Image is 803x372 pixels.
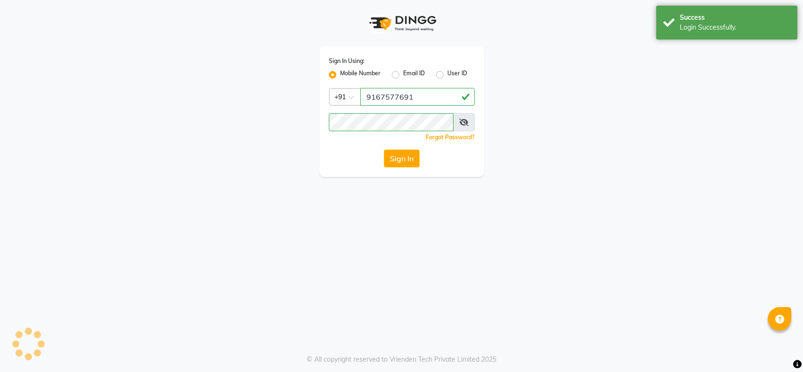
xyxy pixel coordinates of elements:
div: Success [680,13,790,23]
input: Username [360,88,475,106]
a: Forgot Password? [426,134,475,141]
iframe: chat widget [763,334,794,363]
input: Username [329,113,453,131]
label: User ID [447,69,467,80]
img: logo1.svg [364,9,439,37]
div: Login Successfully. [680,23,790,32]
label: Email ID [403,69,425,80]
label: Sign In Using: [329,57,365,65]
label: Mobile Number [340,69,381,80]
button: Sign In [384,150,420,167]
